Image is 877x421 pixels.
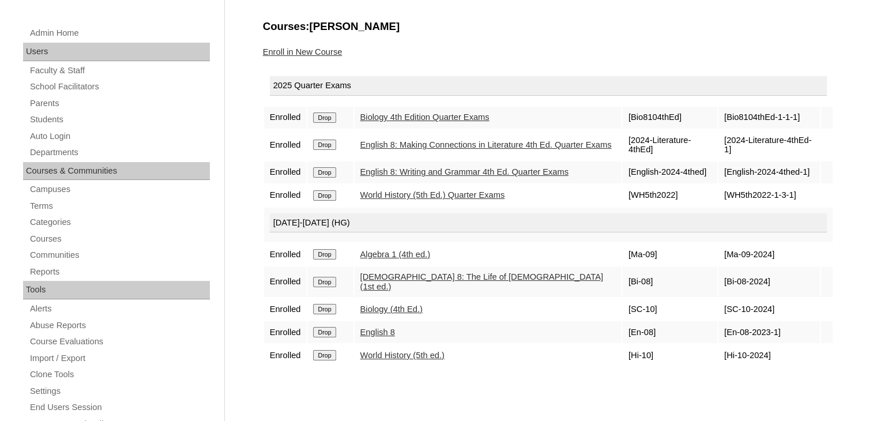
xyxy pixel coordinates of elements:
[718,298,820,320] td: [SC-10-2024]
[23,43,210,61] div: Users
[718,266,820,297] td: [Bi-08-2024]
[270,213,827,233] div: [DATE]-[DATE] (HG)
[264,266,307,297] td: Enrolled
[29,80,210,94] a: School Facilitators
[264,243,307,265] td: Enrolled
[264,185,307,206] td: Enrolled
[270,76,827,96] div: 2025 Quarter Exams
[264,107,307,129] td: Enrolled
[718,344,820,366] td: [Hi-10-2024]
[623,107,717,129] td: [Bio8104thEd]
[313,140,336,150] input: Drop
[313,112,336,123] input: Drop
[360,140,612,149] a: English 8: Making Connections in Literature 4th Ed. Quarter Exams
[29,129,210,144] a: Auto Login
[29,351,210,366] a: Import / Export
[718,185,820,206] td: [WH5th2022-1-3-1]
[29,248,210,262] a: Communities
[360,190,505,200] a: World History (5th Ed.) Quarter Exams
[313,327,336,337] input: Drop
[313,249,336,260] input: Drop
[360,167,569,176] a: English 8: Writing and Grammar 4th Ed. Quarter Exams
[29,367,210,382] a: Clone Tools
[29,302,210,316] a: Alerts
[623,161,717,183] td: [English-2024-4thed]
[29,96,210,111] a: Parents
[313,350,336,360] input: Drop
[313,167,336,178] input: Drop
[29,199,210,213] a: Terms
[623,243,717,265] td: [Ma-09]
[360,351,445,360] a: World History (5th ed.)
[313,277,336,287] input: Drop
[718,161,820,183] td: [English-2024-4thed-1]
[29,232,210,246] a: Courses
[623,298,717,320] td: [SC-10]
[263,47,342,57] a: Enroll in New Course
[360,112,490,122] a: Biology 4th Edition Quarter Exams
[29,334,210,349] a: Course Evaluations
[29,145,210,160] a: Departments
[29,400,210,415] a: End Users Session
[718,321,820,343] td: [En-08-2023-1]
[264,321,307,343] td: Enrolled
[23,281,210,299] div: Tools
[360,272,603,291] a: [DEMOGRAPHIC_DATA] 8: The Life of [DEMOGRAPHIC_DATA] (1st ed.)
[29,265,210,279] a: Reports
[718,243,820,265] td: [Ma-09-2024]
[264,344,307,366] td: Enrolled
[360,250,430,259] a: Algebra 1 (4th ed.)
[264,161,307,183] td: Enrolled
[718,107,820,129] td: [Bio8104thEd-1-1-1]
[360,328,395,337] a: English 8
[313,304,336,314] input: Drop
[23,162,210,181] div: Courses & Communities
[623,266,717,297] td: [Bi-08]
[29,112,210,127] a: Students
[29,215,210,230] a: Categories
[264,298,307,320] td: Enrolled
[718,130,820,160] td: [2024-Literature-4thEd-1]
[29,384,210,399] a: Settings
[313,190,336,201] input: Drop
[623,321,717,343] td: [En-08]
[29,26,210,40] a: Admin Home
[29,318,210,333] a: Abuse Reports
[263,19,834,34] h3: Courses:[PERSON_NAME]
[623,130,717,160] td: [2024-Literature-4thEd]
[623,344,717,366] td: [Hi-10]
[29,63,210,78] a: Faculty & Staff
[264,130,307,160] td: Enrolled
[360,305,423,314] a: Biology (4th Ed.)
[623,185,717,206] td: [WH5th2022]
[29,182,210,197] a: Campuses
